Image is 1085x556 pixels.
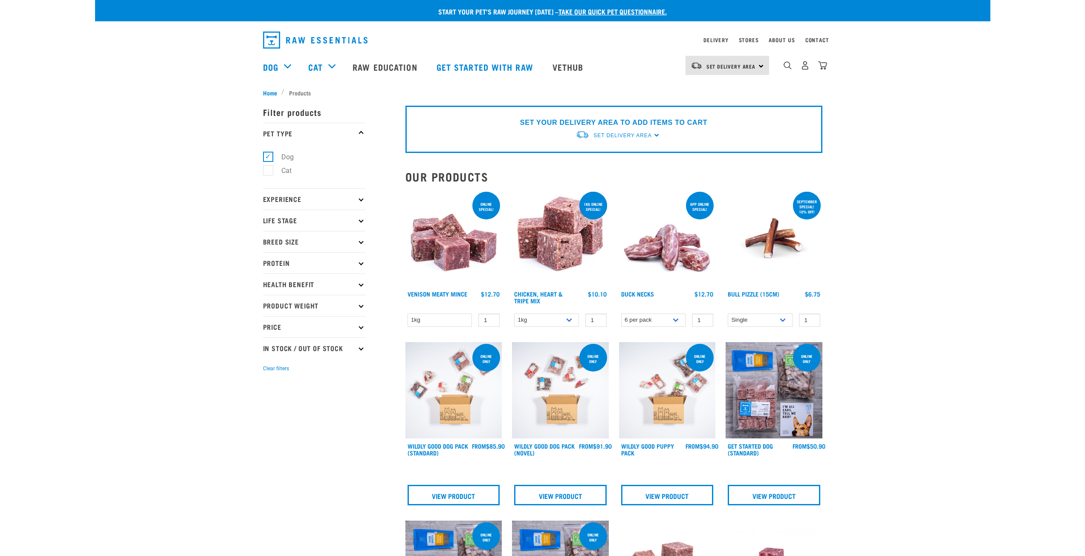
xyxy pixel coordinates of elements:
input: 1 [478,314,500,327]
div: online only [579,528,607,546]
label: Dog [268,152,297,162]
span: FROM [686,444,700,447]
div: online only [793,350,821,368]
p: Product Weight [263,295,365,316]
p: Health Benefit [263,274,365,295]
p: Filter products [263,101,365,123]
div: $94.90 [686,443,718,449]
div: September special! 10% off! [793,195,821,218]
img: home-icon-1@2x.png [784,61,792,69]
a: Contact [805,38,829,41]
img: NSP Dog Standard Update [726,342,822,439]
p: Pet Type [263,123,365,144]
img: van-moving.png [691,62,702,69]
div: Online Only [472,350,500,368]
a: Wildly Good Puppy Pack [621,444,674,454]
a: Get Started Dog (Standard) [728,444,773,454]
a: View Product [514,485,607,505]
p: Life Stage [263,210,365,231]
div: 6pp online special! [686,198,714,216]
a: Duck Necks [621,292,654,295]
span: FROM [793,444,807,447]
a: View Product [728,485,820,505]
input: 1 [692,314,713,327]
a: Raw Education [344,50,428,84]
div: $85.90 [472,443,505,449]
label: Cat [268,165,295,176]
div: $12.70 [481,291,500,297]
p: In Stock / Out Of Stock [263,337,365,359]
p: Experience [263,188,365,210]
a: Dog [263,60,278,73]
nav: breadcrumbs [263,88,822,97]
div: $50.90 [793,443,825,449]
p: Protein [263,252,365,274]
h2: Our Products [405,170,822,183]
span: Set Delivery Area [593,133,651,138]
a: Get started with Raw [428,50,544,84]
p: Breed Size [263,231,365,252]
a: About Us [769,38,795,41]
img: Raw Essentials Logo [263,32,367,49]
span: FROM [472,444,486,447]
div: ONLINE SPECIAL! [472,198,500,216]
nav: dropdown navigation [95,50,990,84]
a: Vethub [544,50,594,84]
a: Delivery [703,38,728,41]
a: Wildly Good Dog Pack (Novel) [514,444,575,454]
div: Online Only [579,350,607,368]
p: SET YOUR DELIVERY AREA TO ADD ITEMS TO CART [520,118,707,128]
span: Home [263,88,277,97]
a: View Product [621,485,714,505]
img: Puppy 0 2sec [619,342,716,439]
div: $91.90 [579,443,612,449]
img: 1062 Chicken Heart Tripe Mix 01 [512,190,609,287]
div: $10.10 [588,291,607,297]
span: FROM [579,444,593,447]
span: Set Delivery Area [706,65,756,68]
a: Bull Pizzle (15cm) [728,292,779,295]
a: Stores [739,38,759,41]
a: take our quick pet questionnaire. [558,9,667,13]
a: Home [263,88,282,97]
img: user.png [801,61,810,70]
div: online only [472,528,500,546]
img: home-icon@2x.png [818,61,827,70]
input: 1 [799,314,820,327]
img: 1117 Venison Meat Mince 01 [405,190,502,287]
a: Venison Meaty Mince [408,292,467,295]
div: $6.75 [805,291,820,297]
input: 1 [585,314,607,327]
a: Chicken, Heart & Tripe Mix [514,292,563,302]
div: 1kg online special! [579,198,607,216]
button: Clear filters [263,365,289,372]
div: Online Only [686,350,714,368]
p: Start your pet’s raw journey [DATE] – [101,6,997,17]
a: Wildly Good Dog Pack (Standard) [408,444,468,454]
p: Price [263,316,365,337]
a: View Product [408,485,500,505]
a: Cat [308,60,323,73]
div: $12.70 [694,291,713,297]
img: van-moving.png [576,130,589,139]
img: Bull Pizzle [726,190,822,287]
img: Dog Novel 0 2sec [512,342,609,439]
nav: dropdown navigation [256,28,829,52]
img: Dog 0 2sec [405,342,502,439]
img: Pile Of Duck Necks For Pets [619,190,716,287]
